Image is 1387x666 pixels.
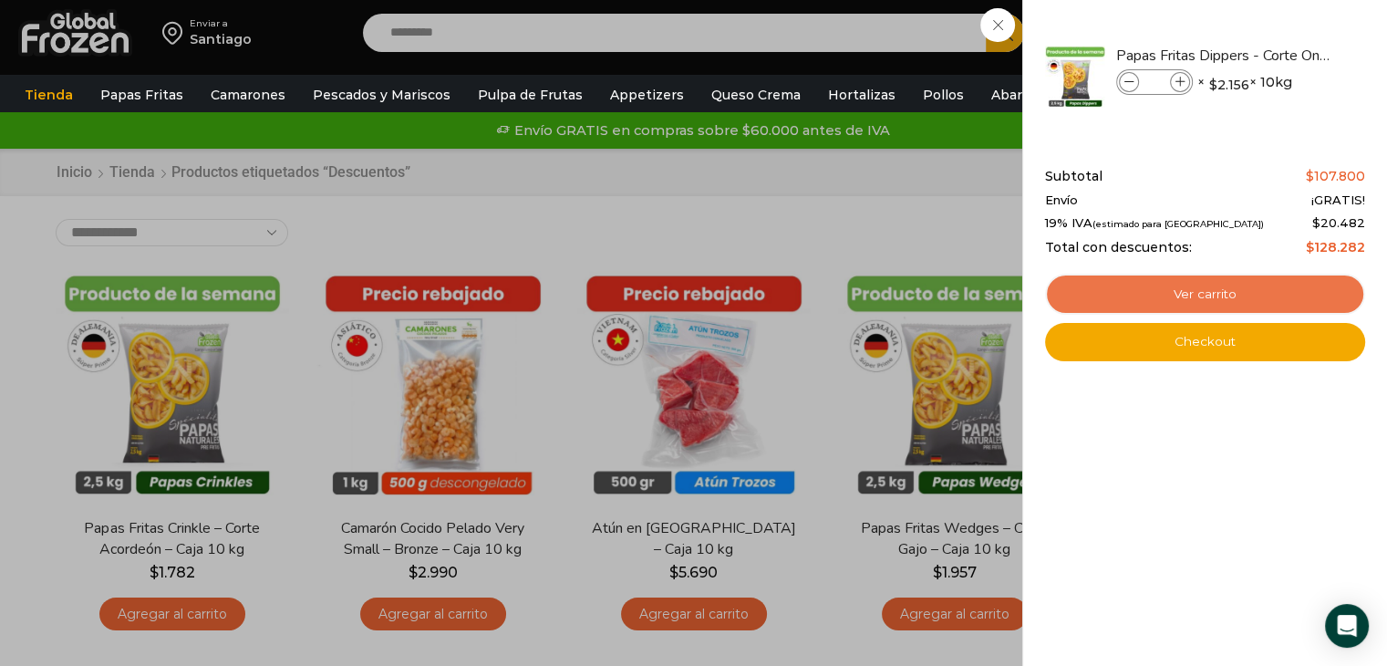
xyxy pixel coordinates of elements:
[1116,46,1333,66] a: Papas Fritas Dippers - Corte Ondulado - Caja 10 kg
[1141,72,1168,92] input: Product quantity
[202,78,295,112] a: Camarones
[1306,168,1314,184] span: $
[1045,193,1078,208] span: Envío
[1045,323,1365,361] a: Checkout
[1325,604,1369,648] div: Open Intercom Messenger
[1209,76,1217,94] span: $
[469,78,592,112] a: Pulpa de Frutas
[1092,219,1264,229] small: (estimado para [GEOGRAPHIC_DATA])
[1045,274,1365,316] a: Ver carrito
[1045,169,1102,184] span: Subtotal
[1306,239,1365,255] bdi: 128.282
[702,78,810,112] a: Queso Crema
[1311,193,1365,208] span: ¡GRATIS!
[1312,215,1320,230] span: $
[16,78,82,112] a: Tienda
[1306,239,1314,255] span: $
[304,78,460,112] a: Pescados y Mariscos
[601,78,693,112] a: Appetizers
[914,78,973,112] a: Pollos
[982,78,1067,112] a: Abarrotes
[1312,215,1365,230] span: 20.482
[1306,168,1365,184] bdi: 107.800
[819,78,905,112] a: Hortalizas
[1045,216,1264,231] span: 19% IVA
[1197,69,1292,95] span: × × 10kg
[1045,240,1192,255] span: Total con descuentos:
[91,78,192,112] a: Papas Fritas
[1209,76,1249,94] bdi: 2.156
